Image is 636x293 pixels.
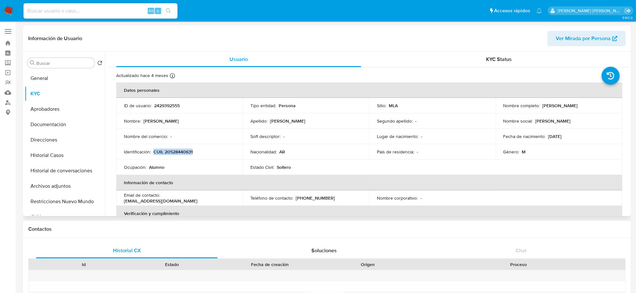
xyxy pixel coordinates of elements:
[113,247,141,254] span: Historial CX
[277,164,291,170] p: Soltero
[503,103,540,108] p: Nombre completo :
[124,164,146,170] p: Ocupación :
[503,118,533,124] p: Nombre social :
[116,82,622,98] th: Datos personales
[116,175,622,190] th: Información de contacto
[25,86,105,101] button: KYC
[556,31,611,46] span: Ver Mirada por Persona
[162,6,175,15] button: search-icon
[25,148,105,163] button: Historial Casos
[25,117,105,132] button: Documentación
[116,73,168,79] p: Actualizado hace 4 meses
[416,261,621,268] div: Proceso
[124,192,160,198] p: Email de contacto :
[97,60,102,67] button: Volver al orden por defecto
[132,261,211,268] div: Estado
[25,178,105,194] button: Archivos adjuntos
[153,149,193,155] p: CUIL 20528440631
[283,134,284,139] p: -
[250,149,277,155] p: Nacionalidad :
[124,149,151,155] p: Identificación :
[311,247,337,254] span: Soluciones
[377,118,413,124] p: Segundo apellido :
[36,60,92,66] input: Buscar
[624,7,631,14] a: Salir
[296,195,335,201] p: [PHONE_NUMBER]
[389,103,398,108] p: MLA
[250,118,267,124] p: Apellido :
[250,164,274,170] p: Estado Civil :
[494,7,530,14] span: Accesos rápidos
[25,194,105,209] button: Restricciones Nuevo Mundo
[415,118,416,124] p: -
[377,149,414,155] p: País de residencia :
[124,103,152,108] p: ID de usuario :
[420,195,422,201] p: -
[124,198,197,204] p: [EMAIL_ADDRESS][DOMAIN_NAME]
[220,261,319,268] div: Fecha de creación
[23,7,178,15] input: Buscar usuario o caso...
[250,103,276,108] p: Tipo entidad :
[503,134,546,139] p: Fecha de nacimiento :
[28,226,626,232] h1: Contactos
[116,206,622,221] th: Verificación y cumplimiento
[25,132,105,148] button: Direcciones
[44,261,123,268] div: Id
[25,209,105,225] button: CVU
[250,195,293,201] p: Teléfono de contacto :
[417,149,418,155] p: -
[377,134,418,139] p: Lugar de nacimiento :
[547,31,626,46] button: Ver Mirada por Persona
[279,103,296,108] p: Persona
[144,118,179,124] p: [PERSON_NAME]
[548,134,562,139] p: [DATE]
[486,56,512,63] span: KYC Status
[503,149,519,155] p: Género :
[536,118,571,124] p: [PERSON_NAME]
[124,134,168,139] p: Nombre del comercio :
[170,134,172,139] p: -
[154,103,180,108] p: 2429392555
[328,261,407,268] div: Origen
[148,8,153,14] span: Alt
[516,247,527,254] span: Chat
[421,134,422,139] p: -
[377,103,386,108] p: Sitio :
[28,35,82,42] h1: Información de Usuario
[250,134,281,139] p: Soft descriptor :
[279,149,285,155] p: AR
[543,103,578,108] p: [PERSON_NAME]
[149,164,164,170] p: Alumno
[230,56,248,63] span: Usuario
[536,8,542,13] a: Notificaciones
[270,118,305,124] p: [PERSON_NAME]
[377,195,418,201] p: Nombre corporativo :
[25,71,105,86] button: General
[558,8,623,14] p: mayra.pernia@mercadolibre.com
[157,8,159,14] span: s
[25,101,105,117] button: Aprobadores
[124,118,141,124] p: Nombre :
[30,60,35,65] button: Buscar
[522,149,526,155] p: M
[25,163,105,178] button: Historial de conversaciones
